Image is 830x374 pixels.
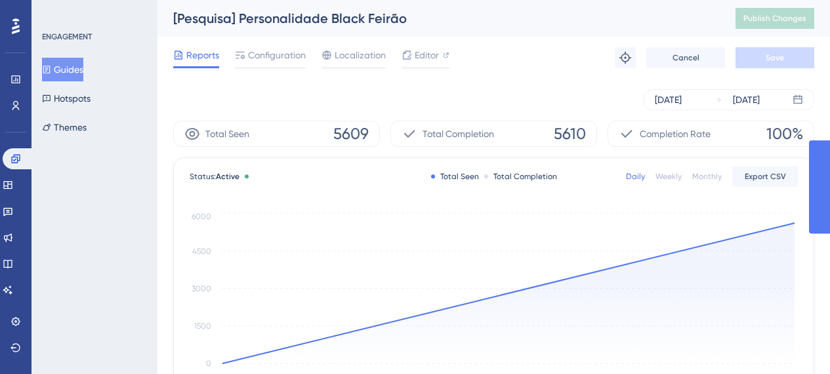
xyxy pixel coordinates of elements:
div: Weekly [655,171,682,182]
button: Hotspots [42,87,91,110]
span: Total Completion [423,126,494,142]
div: Total Seen [431,171,479,182]
button: Save [736,47,814,68]
span: Publish Changes [743,13,806,24]
span: Editor [415,47,439,63]
button: Cancel [646,47,725,68]
div: Monthly [692,171,722,182]
span: 100% [766,123,803,144]
div: [DATE] [733,92,760,108]
button: Guides [42,58,83,81]
span: Configuration [248,47,306,63]
span: Localization [335,47,386,63]
span: Active [216,172,239,181]
span: Export CSV [745,171,786,182]
div: [Pesquisa] Personalidade Black Feirão [173,9,703,28]
div: Total Completion [484,171,557,182]
span: Total Seen [205,126,249,142]
iframe: UserGuiding AI Assistant Launcher [775,322,814,362]
span: Reports [186,47,219,63]
span: Cancel [673,52,699,63]
tspan: 4500 [192,247,211,256]
tspan: 3000 [192,284,211,293]
span: Status: [190,171,239,182]
span: Save [766,52,784,63]
span: 5610 [554,123,586,144]
span: Completion Rate [640,126,711,142]
button: Publish Changes [736,8,814,29]
div: [DATE] [655,92,682,108]
span: 5609 [333,123,369,144]
button: Export CSV [732,166,798,187]
tspan: 6000 [192,212,211,221]
tspan: 1500 [194,322,211,331]
button: Themes [42,115,87,139]
div: Daily [626,171,645,182]
tspan: 0 [206,359,211,368]
div: ENGAGEMENT [42,31,92,42]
